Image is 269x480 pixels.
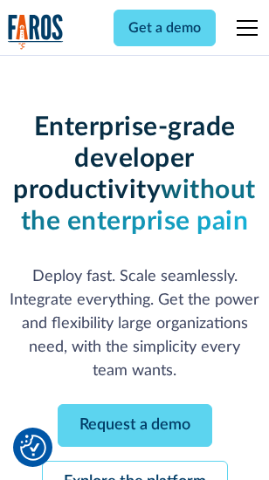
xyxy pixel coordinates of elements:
[8,265,261,383] p: Deploy fast. Scale seamlessly. Integrate everything. Get the power and flexibility large organiza...
[8,14,64,50] img: Logo of the analytics and reporting company Faros.
[13,114,235,203] strong: Enterprise-grade developer productivity
[58,404,212,447] a: Request a demo
[114,10,216,46] a: Get a demo
[8,14,64,50] a: home
[226,7,261,49] div: menu
[20,435,46,461] button: Cookie Settings
[20,435,46,461] img: Revisit consent button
